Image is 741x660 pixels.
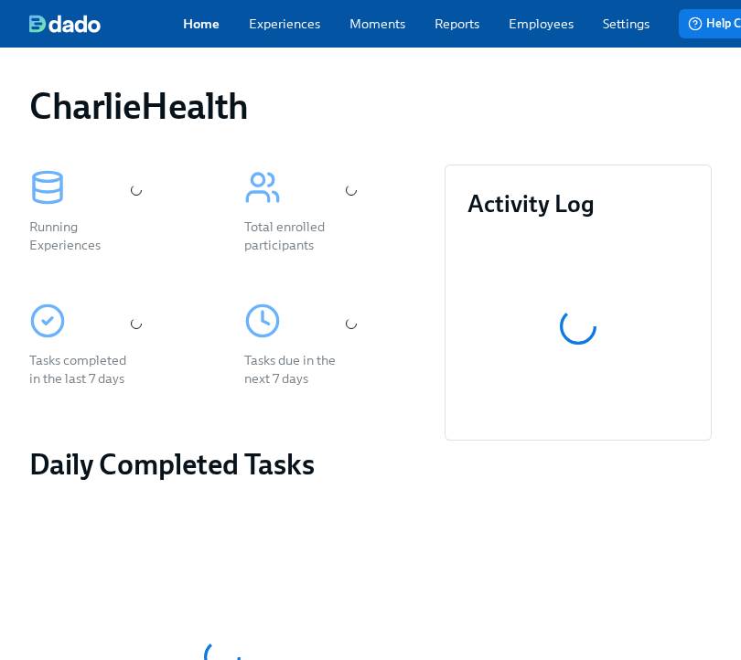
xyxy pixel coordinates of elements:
[29,15,183,33] a: dado
[249,15,320,33] a: Experiences
[29,351,139,388] div: Tasks completed in the last 7 days
[603,15,650,33] a: Settings
[29,15,101,33] img: dado
[349,15,405,33] a: Moments
[29,84,249,128] h1: CharlieHealth
[435,15,479,33] a: Reports
[509,15,574,33] a: Employees
[467,187,689,220] h3: Activity Log
[244,218,354,254] div: Total enrolled participants
[183,15,220,33] a: Home
[29,218,139,254] div: Running Experiences
[29,446,415,483] h2: Daily Completed Tasks
[244,351,354,388] div: Tasks due in the next 7 days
